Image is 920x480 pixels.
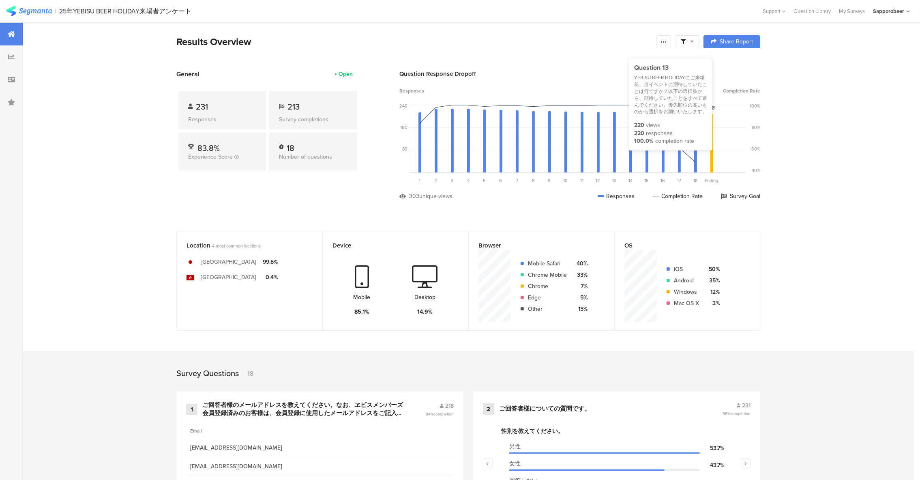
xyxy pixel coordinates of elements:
div: Device [332,241,445,250]
span: 14 [628,177,633,184]
span: 4 [467,177,470,184]
div: Survey Questions [176,367,239,379]
span: 6 [500,177,502,184]
div: | [55,6,56,16]
div: responses [646,129,673,138]
span: 83.8% [197,142,220,154]
div: 18 [243,369,253,378]
span: 11 [580,177,583,184]
div: Windows [674,288,699,296]
span: completion [730,411,751,417]
div: Open [339,70,353,78]
span: 2 [435,177,437,184]
span: 女性 [509,459,521,468]
div: ご回答者様のメールアドレスを教えてください。なお、ヱビスメンバーズ会員登録済みのお客様は、会員登録に使用したメールアドレスをご記入ください。 [202,401,406,417]
div: 80% [752,124,760,131]
span: 1 [419,177,420,184]
div: Question 13 [634,63,707,72]
span: Share Report [720,39,753,45]
div: 性別を教えてください。 [501,427,732,435]
div: 5% [573,293,588,302]
span: 98% [723,411,751,417]
div: Ending [703,177,720,184]
div: Completion Rate [653,192,703,200]
div: 2 [483,403,494,415]
div: 100.0% [634,137,654,145]
div: OS [624,241,737,250]
div: 40% [752,167,760,174]
a: My Surveys [835,7,869,15]
div: Location [187,241,299,250]
div: 15% [573,305,588,313]
span: 4 most common locations [212,243,261,249]
div: 80 [402,146,407,152]
span: 3 [451,177,453,184]
div: Survey Goal [721,192,760,200]
span: 13 [612,177,616,184]
div: Mac OS X [674,299,699,308]
div: 25年YEBISU BEER HOLIDAY来場者アンケート [60,7,192,15]
div: 240 [399,103,407,109]
div: Responses [188,115,256,124]
div: 220 [634,129,644,138]
div: Sapporobeer [873,7,904,15]
span: 8 [532,177,534,184]
div: 50% [706,265,720,273]
section: Email [190,427,450,435]
div: unique views [419,192,452,200]
span: 5 [483,177,486,184]
span: completion [433,411,454,417]
div: 160 [400,124,407,131]
span: [EMAIL_ADDRESS][DOMAIN_NAME] [190,443,450,452]
div: Browser [478,241,591,250]
div: completion rate [655,137,694,145]
div: 18 [287,142,294,150]
div: Survey completions [279,115,347,124]
div: [GEOGRAPHIC_DATA] [201,273,256,282]
span: 84% [426,411,454,417]
span: Responses [399,87,424,95]
span: 231 [196,101,208,113]
div: 303 [409,192,419,200]
span: General [176,69,199,79]
span: 18 [693,177,697,184]
div: iOS [674,265,699,273]
div: Question Response Dropoff [399,69,760,78]
div: Mobile [354,293,371,301]
div: Android [674,276,699,285]
div: views [646,121,660,129]
div: 3% [706,299,720,308]
div: 33% [573,271,588,279]
div: Mobile Safari [528,259,567,268]
div: Other [528,305,567,313]
div: 99.6% [263,258,278,266]
div: ご回答者様についての質問です。 [499,405,590,413]
span: 16 [661,177,665,184]
div: 60% [751,146,760,152]
div: 12% [706,288,720,296]
span: 男性 [509,442,521,451]
span: 15 [645,177,649,184]
div: 43.7% [700,461,724,469]
div: Chrome Mobile [528,271,567,279]
div: Question Library [789,7,835,15]
div: 40% [573,259,588,268]
div: 0.4% [263,273,278,282]
span: 9 [548,177,551,184]
div: Responses [598,192,635,200]
div: 53.7% [700,444,724,452]
div: 85.1% [354,308,369,316]
div: 100% [750,103,760,109]
div: 35% [706,276,720,285]
div: 220 [634,121,644,129]
span: 7 [516,177,518,184]
span: Completion Rate [723,87,760,95]
div: [GEOGRAPHIC_DATA] [201,258,256,266]
span: 218 [445,402,454,410]
span: 213 [287,101,300,113]
span: 12 [596,177,600,184]
span: [EMAIL_ADDRESS][DOMAIN_NAME] [190,462,450,471]
div: Chrome [528,282,567,291]
div: 1 [186,404,197,415]
div: Edge [528,293,567,302]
